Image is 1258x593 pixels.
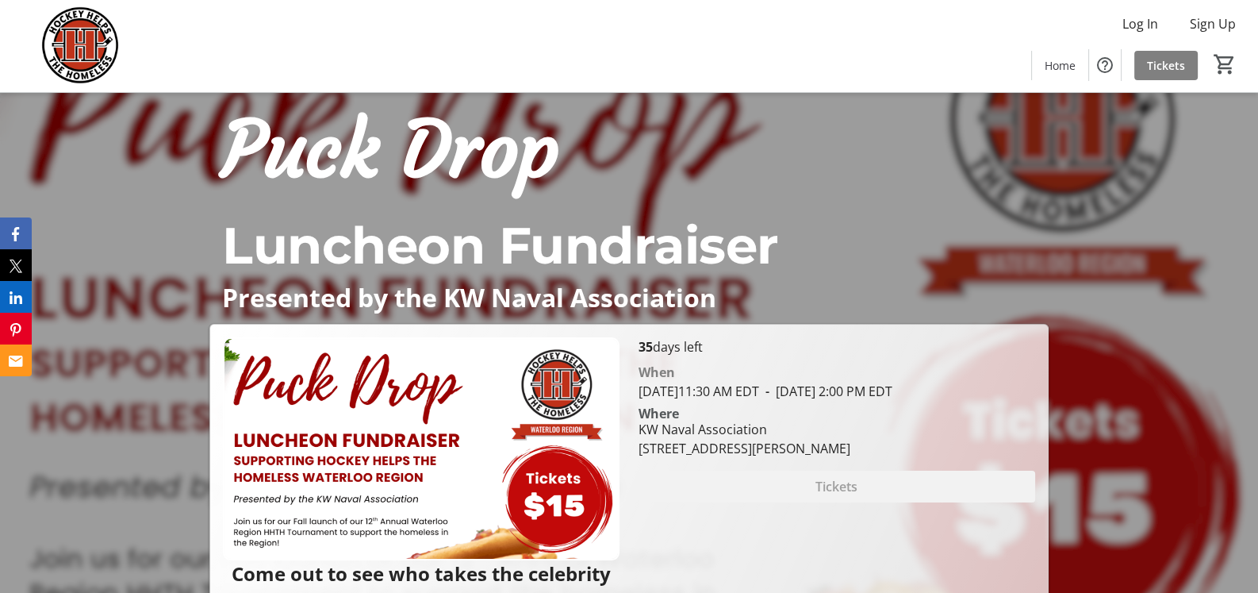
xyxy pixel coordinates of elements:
span: 35 [639,338,653,356]
img: Campaign CTA Media Photo [223,337,619,560]
button: Help [1089,49,1121,81]
div: When [639,363,675,382]
div: [STREET_ADDRESS][PERSON_NAME] [639,439,850,458]
p: Luncheon Fundraiser [222,207,1035,283]
a: Tickets [1134,51,1198,80]
span: [DATE] 2:00 PM EDT [759,383,892,400]
span: Puck Drop [222,102,560,198]
p: days left [639,337,1035,356]
span: Log In [1122,14,1158,33]
a: Home [1032,51,1088,80]
div: Where [639,407,679,420]
button: Log In [1110,11,1171,37]
span: Tickets [1147,57,1185,74]
button: Sign Up [1177,11,1248,37]
span: Home [1045,57,1076,74]
button: Cart [1210,50,1239,79]
span: - [759,383,776,400]
div: KW Naval Association [639,420,850,439]
img: Hockey Helps the Homeless's Logo [10,6,151,86]
span: [DATE] 11:30 AM EDT [639,383,759,400]
span: Sign Up [1190,14,1236,33]
p: Presented by the KW Naval Association [222,283,1035,311]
